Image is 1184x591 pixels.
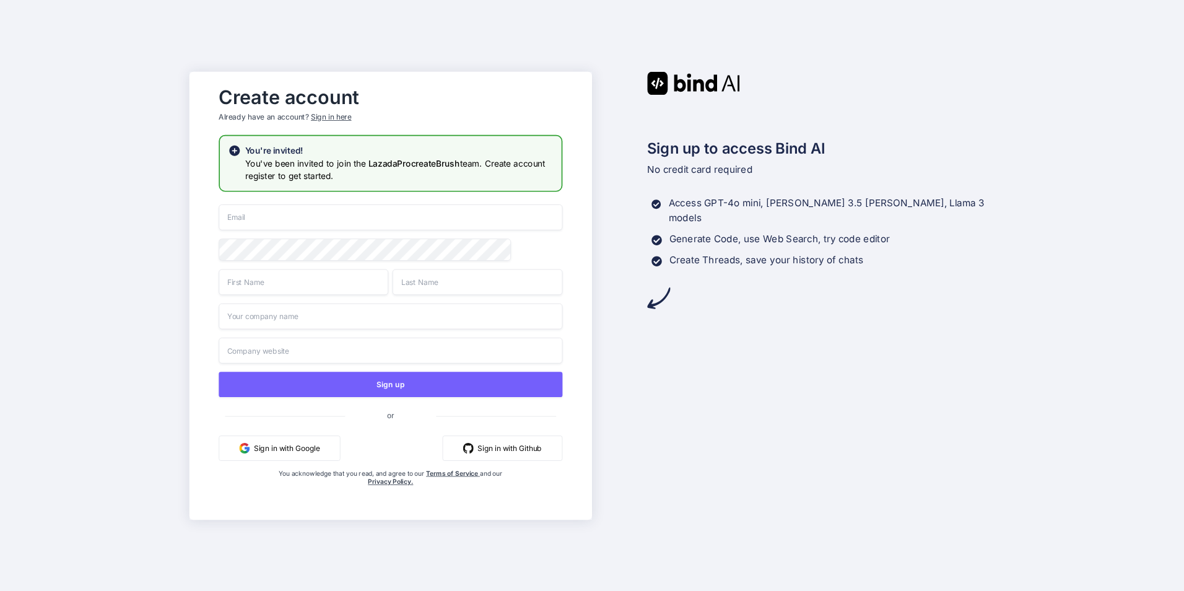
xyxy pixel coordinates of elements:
[368,158,460,169] span: LazadaProcreateBrush
[463,442,474,453] img: github
[219,112,563,122] p: Already have an account?
[647,286,670,309] img: arrow
[219,337,563,363] input: Company website
[240,442,250,453] img: google
[219,303,563,329] input: Your company name
[311,112,351,122] div: Sign in here
[219,372,563,397] button: Sign up
[368,478,413,486] a: Privacy Policy.
[669,196,995,225] p: Access GPT-4o mini, [PERSON_NAME] 3.5 [PERSON_NAME], Llama 3 models
[669,232,890,247] p: Generate Code, use Web Search, try code editor
[245,144,553,157] h2: You're invited!
[443,436,563,461] button: Sign in with Github
[276,469,505,511] div: You acknowledge that you read, and agree to our and our
[647,162,995,177] p: No credit card required
[219,204,563,230] input: Email
[647,71,740,94] img: Bind AI logo
[426,469,480,477] a: Terms of Service
[393,269,562,295] input: Last Name
[219,89,563,105] h2: Create account
[219,436,341,461] button: Sign in with Google
[245,157,553,182] h3: You've been invited to join the team. Create account register to get started.
[647,137,995,159] h2: Sign up to access Bind AI
[219,269,389,295] input: First Name
[669,253,864,268] p: Create Threads, save your history of chats
[345,402,436,428] span: or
